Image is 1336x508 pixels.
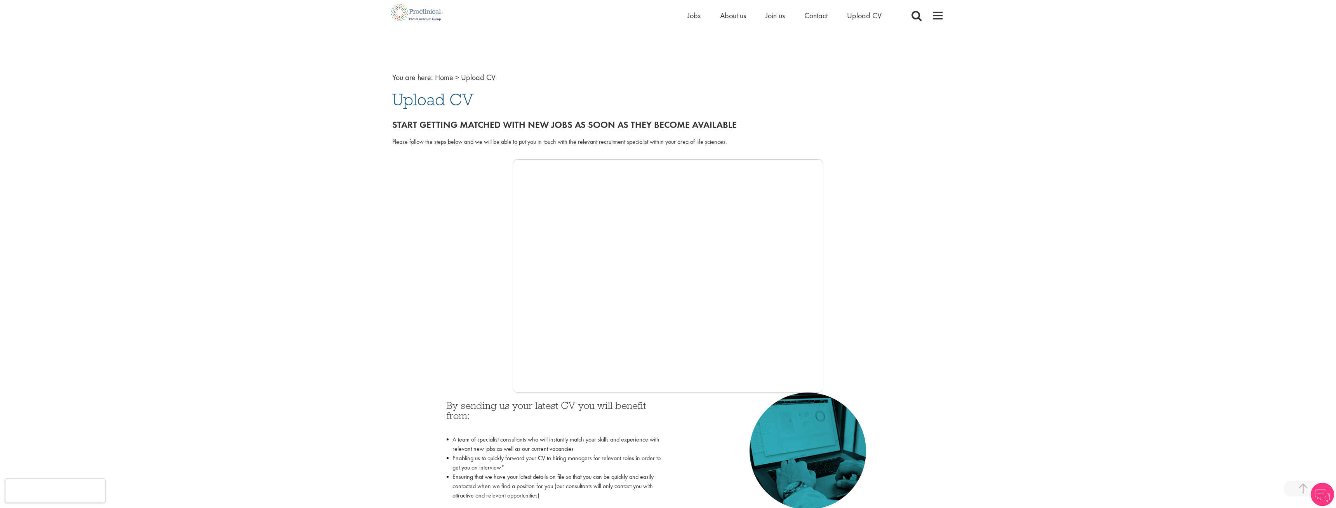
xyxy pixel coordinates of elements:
[847,10,882,21] a: Upload CV
[392,72,433,82] span: You are here:
[435,72,453,82] a: breadcrumb link
[392,138,944,147] div: Please follow the steps below and we will be able to put you in touch with the relevant recruitme...
[1311,483,1334,506] img: Chatbot
[720,10,746,21] a: About us
[455,72,459,82] span: >
[5,479,105,503] iframe: reCAPTCHA
[392,89,474,110] span: Upload CV
[461,72,496,82] span: Upload CV
[687,10,701,21] a: Jobs
[804,10,828,21] a: Contact
[392,120,944,130] h2: Start getting matched with new jobs as soon as they become available
[765,10,785,21] a: Join us
[447,435,662,454] li: A team of specialist consultants who will instantly match your skills and experience with relevan...
[447,454,662,472] li: Enabling us to quickly forward your CV to hiring managers for relevant roles in order to get you ...
[447,400,662,431] h3: By sending us your latest CV you will benefit from:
